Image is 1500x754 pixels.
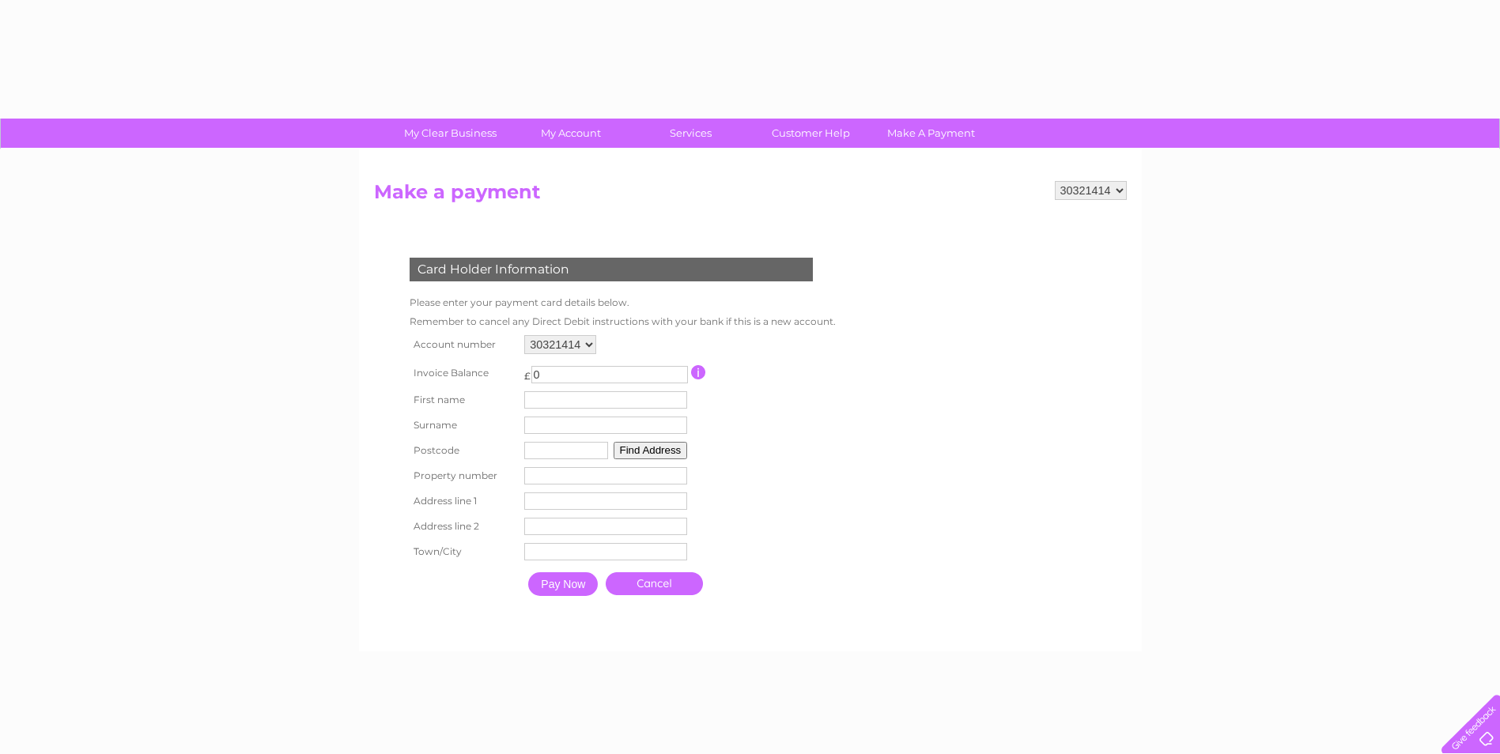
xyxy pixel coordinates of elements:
th: Property number [406,463,521,488]
div: Card Holder Information [410,258,813,281]
td: Please enter your payment card details below. [406,293,840,312]
a: Services [625,119,756,148]
input: Information [691,365,706,379]
th: First name [406,387,521,413]
td: Remember to cancel any Direct Debit instructions with your bank if this is a new account. [406,312,840,331]
th: Account number [406,331,521,358]
a: My Clear Business [385,119,516,148]
th: Town/City [406,539,521,564]
th: Invoice Balance [406,358,521,387]
a: Make A Payment [866,119,996,148]
a: My Account [505,119,636,148]
th: Postcode [406,438,521,463]
a: Customer Help [746,119,876,148]
th: Surname [406,413,521,438]
th: Address line 2 [406,514,521,539]
h2: Make a payment [374,181,1127,211]
th: Address line 1 [406,488,521,514]
button: Find Address [614,442,688,459]
a: Cancel [606,572,703,595]
input: Pay Now [528,572,598,596]
td: £ [524,362,531,382]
